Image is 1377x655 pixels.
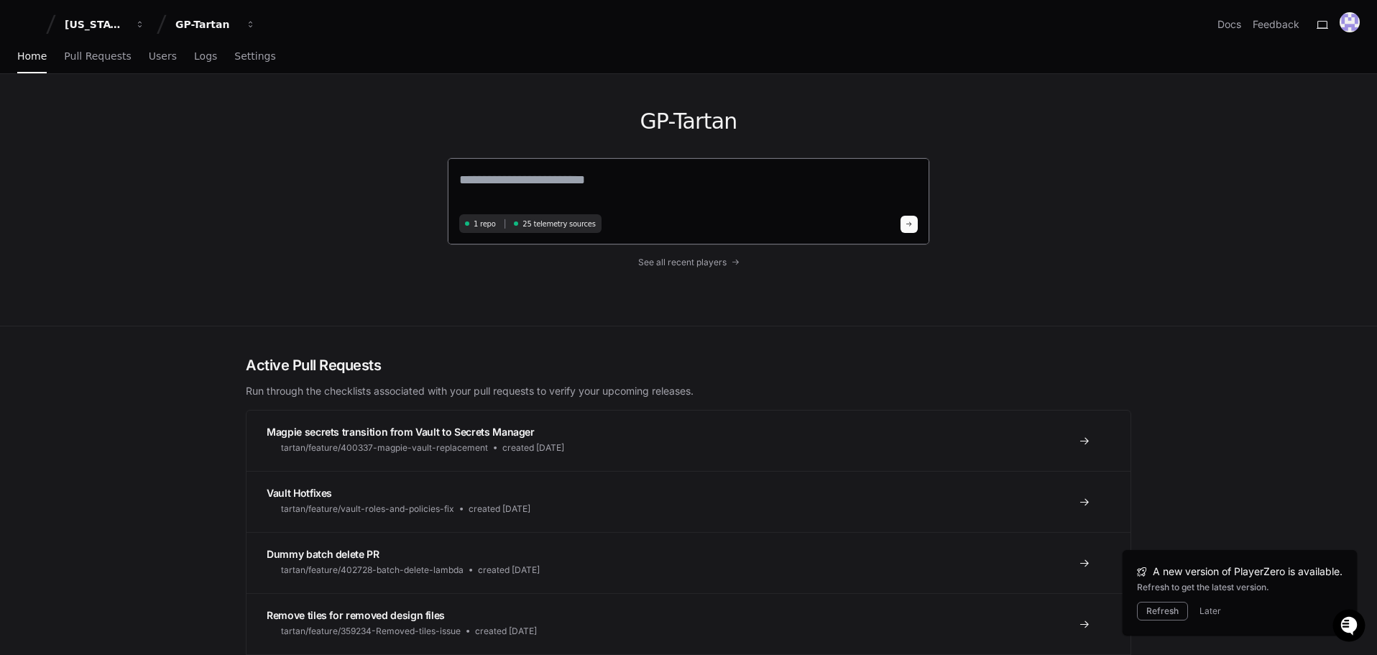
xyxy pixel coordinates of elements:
[281,442,488,454] span: tartan/feature/400337-magpie-vault-replacement
[17,52,47,60] span: Home
[247,593,1130,654] a: Remove tiles for removed design filestartan/feature/359234-Removed-tiles-issuecreated [DATE]
[1153,564,1343,579] span: A new version of PlayerZero is available.
[502,442,564,454] span: created [DATE]
[59,12,151,37] button: [US_STATE] Pacific
[65,17,126,32] div: [US_STATE] Pacific
[49,107,236,122] div: Start new chat
[267,609,445,621] span: Remove tiles for removed design files
[14,14,43,43] img: PlayerZero
[281,626,461,637] span: tartan/feature/359234-Removed-tiles-issue
[194,52,217,60] span: Logs
[234,40,275,73] a: Settings
[475,626,537,637] span: created [DATE]
[247,411,1130,471] a: Magpie secrets transition from Vault to Secrets Managertartan/feature/400337-magpie-vault-replace...
[267,426,535,438] span: Magpie secrets transition from Vault to Secrets Manager
[267,548,379,560] span: Dummy batch delete PR
[17,40,47,73] a: Home
[1340,12,1360,32] img: 179045704
[246,355,1131,375] h2: Active Pull Requests
[14,58,262,81] div: Welcome
[1253,17,1299,32] button: Feedback
[469,503,530,515] span: created [DATE]
[247,471,1130,532] a: Vault Hotfixestartan/feature/vault-roles-and-policies-fixcreated [DATE]
[49,122,182,133] div: We're available if you need us!
[101,150,174,162] a: Powered byPylon
[175,17,237,32] div: GP-Tartan
[143,151,174,162] span: Pylon
[149,52,177,60] span: Users
[1217,17,1241,32] a: Docs
[64,52,131,60] span: Pull Requests
[247,532,1130,593] a: Dummy batch delete PRtartan/feature/402728-batch-delete-lambdacreated [DATE]
[522,219,595,229] span: 25 telemetry sources
[244,111,262,129] button: Start new chat
[64,40,131,73] a: Pull Requests
[267,487,332,499] span: Vault Hotfixes
[194,40,217,73] a: Logs
[234,52,275,60] span: Settings
[447,257,930,268] a: See all recent players
[246,384,1131,398] p: Run through the checklists associated with your pull requests to verify your upcoming releases.
[1137,582,1343,593] div: Refresh to get the latest version.
[1199,605,1221,617] button: Later
[281,564,464,576] span: tartan/feature/402728-batch-delete-lambda
[149,40,177,73] a: Users
[1137,602,1188,620] button: Refresh
[478,564,540,576] span: created [DATE]
[638,257,727,268] span: See all recent players
[474,219,496,229] span: 1 repo
[447,109,930,134] h1: GP-Tartan
[14,107,40,133] img: 1736555170064-99ba0984-63c1-480f-8ee9-699278ef63ed
[1331,608,1370,646] iframe: Open customer support
[281,503,454,515] span: tartan/feature/vault-roles-and-policies-fix
[170,12,262,37] button: GP-Tartan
